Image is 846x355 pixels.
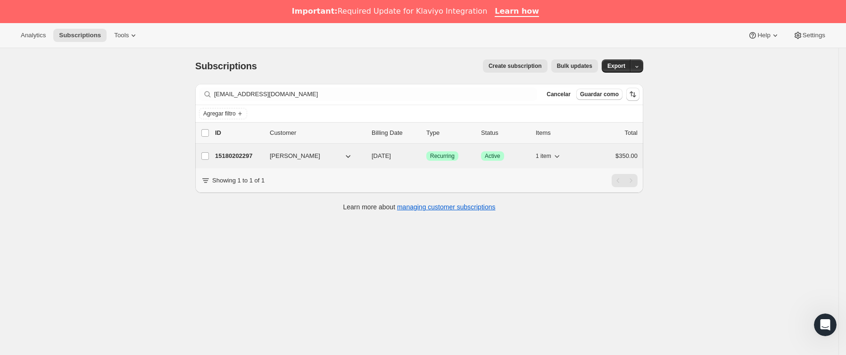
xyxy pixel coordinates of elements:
div: 15180202297[PERSON_NAME][DATE]LogradoRecurringLogradoActive1 item$350.00 [215,149,638,163]
a: Learn how [495,7,539,17]
button: Cancelar [543,89,574,100]
span: 1 item [536,152,551,160]
span: Active [485,152,500,160]
span: Create subscription [489,62,542,70]
b: Important: [292,7,338,16]
p: Showing 1 to 1 of 1 [212,176,265,185]
span: Subscriptions [59,32,101,39]
button: Agregar filtro [199,108,247,119]
button: 1 item [536,149,562,163]
span: Analytics [21,32,46,39]
span: Subscriptions [195,61,257,71]
p: Billing Date [372,128,419,138]
p: 15180202297 [215,151,262,161]
p: Total [625,128,638,138]
button: Ordenar los resultados [626,88,639,101]
span: Guardar como [580,91,619,98]
p: Learn more about [343,202,496,212]
iframe: Intercom live chat [814,314,837,336]
span: Export [607,62,625,70]
span: Recurring [430,152,455,160]
button: [PERSON_NAME] [264,149,358,164]
button: Create subscription [483,59,547,73]
div: Required Update for Klaviyo Integration [292,7,487,16]
span: [PERSON_NAME] [270,151,320,161]
span: $350.00 [615,152,638,159]
button: Subscriptions [53,29,107,42]
button: Analytics [15,29,51,42]
nav: Paginación [612,174,638,187]
div: Type [426,128,473,138]
button: Settings [788,29,831,42]
div: Items [536,128,583,138]
span: Agregar filtro [203,110,236,117]
span: Cancelar [547,91,571,98]
button: Guardar como [576,89,622,100]
div: IDCustomerBilling DateTypeStatusItemsTotal [215,128,638,138]
span: Help [757,32,770,39]
button: Bulk updates [551,59,598,73]
p: ID [215,128,262,138]
span: [DATE] [372,152,391,159]
span: Settings [803,32,825,39]
p: Status [481,128,528,138]
a: managing customer subscriptions [397,203,496,211]
p: Customer [270,128,364,138]
input: Filter subscribers [214,88,537,101]
span: Tools [114,32,129,39]
button: Export [602,59,631,73]
button: Help [742,29,785,42]
button: Tools [108,29,144,42]
span: Bulk updates [557,62,592,70]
